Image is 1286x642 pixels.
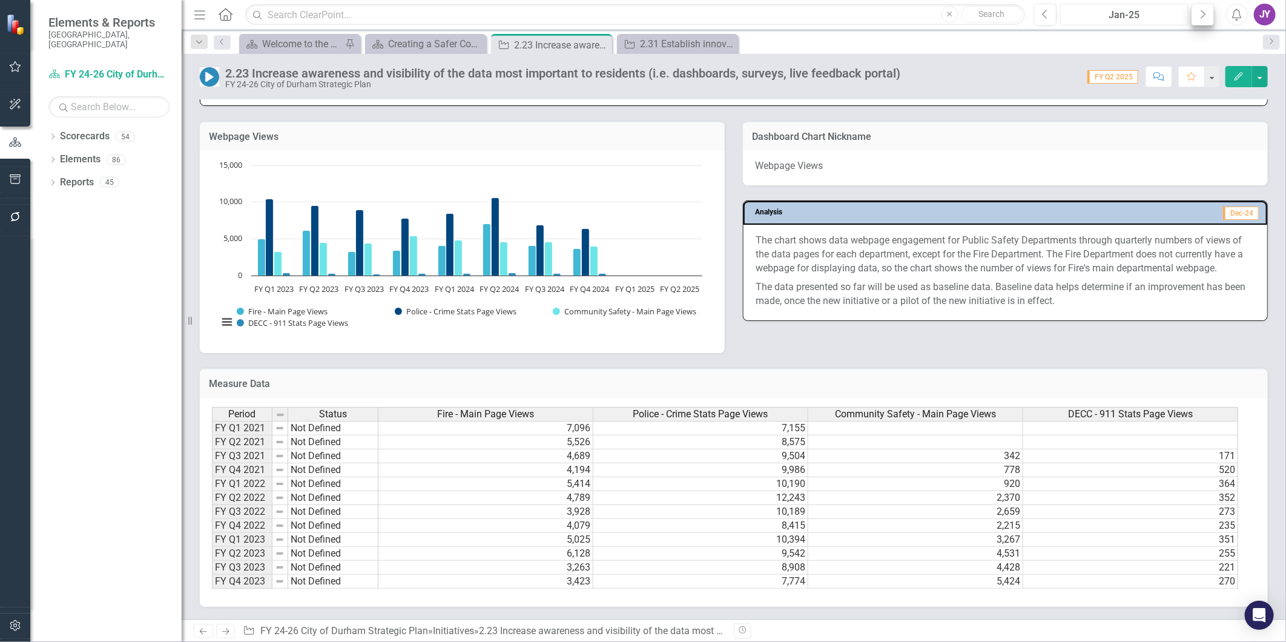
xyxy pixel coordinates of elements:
[388,36,483,51] div: Creating a Safer Community Together
[1023,519,1238,533] td: 235
[218,314,235,331] button: View chart menu, Chart
[1023,533,1238,547] td: 351
[212,159,713,341] div: Chart. Highcharts interactive chart.
[378,575,593,589] td: 3,423
[275,535,285,544] img: 8DAGhfEEPCf229AAAAAElFTkSuQmCC
[288,547,378,561] td: Not Defined
[961,6,1022,23] button: Search
[553,274,561,276] path: FY Q3 2024, 259. DECC - 911 Stats Page Views.
[243,624,725,638] div: » »
[242,36,342,51] a: Welcome to the FY [DATE]-[DATE] Strategic Plan Landing Page!
[288,421,378,435] td: Not Defined
[1023,449,1238,463] td: 171
[225,67,900,80] div: 2.23 Increase awareness and visibility of the data most important to residents (i.e. dashboards, ...
[378,533,593,547] td: 5,025
[275,437,285,447] img: 8DAGhfEEPCf229AAAAAElFTkSuQmCC
[756,234,1255,278] p: The chart shows data webpage engagement for Public Safety Departments through quarterly numbers o...
[212,159,708,341] svg: Interactive chart
[212,519,272,533] td: FY Q4 2022
[219,196,242,207] text: 10,000
[570,283,610,294] text: FY Q4 2024
[455,240,463,276] path: FY Q1 2024, 4,820. Community Safety - Main Page Views.
[212,421,272,435] td: FY Q1 2021
[437,409,534,420] span: Fire - Main Page Views
[1087,70,1138,84] span: FY Q2 2025
[446,214,454,276] path: FY Q1 2024, 8,411. Police - Crime Stats Page Views.
[1023,561,1238,575] td: 221
[378,421,593,435] td: 7,096
[500,242,508,276] path: FY Q2 2024, 4,581. Community Safety - Main Page Views.
[262,36,342,51] div: Welcome to the FY [DATE]-[DATE] Strategic Plan Landing Page!
[209,131,716,142] h3: Webpage Views
[212,449,272,463] td: FY Q3 2021
[48,30,170,50] small: [GEOGRAPHIC_DATA], [GEOGRAPHIC_DATA]
[288,435,378,449] td: Not Defined
[288,491,378,505] td: Not Defined
[209,379,1259,389] h3: Measure Data
[275,465,285,475] img: 8DAGhfEEPCf229AAAAAElFTkSuQmCC
[514,38,609,53] div: 2.23 Increase awareness and visibility of the data most important to residents (i.e. dashboards, ...
[288,449,378,463] td: Not Defined
[248,306,328,317] text: Fire - Main Page Views
[593,533,808,547] td: 10,394
[593,435,808,449] td: 8,575
[463,274,471,276] path: FY Q1 2024, 323. DECC - 911 Stats Page Views.
[438,246,446,276] path: FY Q1 2024, 4,086. Fire - Main Page Views.
[410,236,418,276] path: FY Q4 2023, 5,424. Community Safety - Main Page Views.
[395,306,518,317] button: Show Police - Crime Stats Page Views
[237,306,329,317] button: Show Fire - Main Page Views
[225,80,900,89] div: FY 24-26 City of Durham Strategic Plan
[275,410,285,420] img: 8DAGhfEEPCf229AAAAAElFTkSuQmCC
[356,210,364,276] path: FY Q3 2023, 8,908. Police - Crime Stats Page Views.
[378,449,593,463] td: 4,689
[593,519,808,533] td: 8,415
[1023,491,1238,505] td: 352
[755,160,823,171] span: Webpage Views
[435,283,475,294] text: FY Q1 2024
[212,575,272,589] td: FY Q4 2023
[6,14,27,35] img: ClearPoint Strategy
[553,306,697,317] button: Show Community Safety - Main Page Views
[373,274,381,276] path: FY Q3 2023, 221. DECC - 911 Stats Page Views.
[258,239,266,276] path: FY Q1 2023, 5,025. Fire - Main Page Views.
[593,421,808,435] td: 7,155
[593,547,808,561] td: 9,542
[808,561,1023,575] td: 4,428
[978,9,1004,19] span: Search
[599,274,607,276] path: FY Q4 2024, 249. DECC - 911 Stats Page Views.
[238,270,242,280] text: 0
[1254,4,1276,25] button: JY
[237,318,350,328] button: Show DECC - 911 Stats Page Views
[48,68,170,82] a: FY 24-26 City of Durham Strategic Plan
[479,625,1009,637] div: 2.23 Increase awareness and visibility of the data most important to residents (i.e. dashboards, ...
[378,491,593,505] td: 4,789
[808,491,1023,505] td: 2,370
[303,231,311,276] path: FY Q2 2023, 6,128. Fire - Main Page Views.
[1245,601,1274,630] div: Open Intercom Messenger
[378,589,593,603] td: 4,086
[483,224,491,276] path: FY Q2 2024, 7,044. Fire - Main Page Views.
[100,177,119,188] div: 45
[808,519,1023,533] td: 2,215
[212,477,272,491] td: FY Q1 2022
[275,549,285,558] img: 8DAGhfEEPCf229AAAAAElFTkSuQmCC
[288,477,378,491] td: Not Defined
[525,283,565,294] text: FY Q3 2024
[835,409,996,420] span: Community Safety - Main Page Views
[212,561,272,575] td: FY Q3 2023
[1023,477,1238,491] td: 364
[808,547,1023,561] td: 4,531
[116,131,135,142] div: 54
[320,243,328,276] path: FY Q2 2023, 4,531. Community Safety - Main Page Views.
[275,577,285,586] img: 8DAGhfEEPCf229AAAAAElFTkSuQmCC
[345,283,384,294] text: FY Q3 2023
[564,306,696,317] text: Community Safety - Main Page Views
[328,274,336,276] path: FY Q2 2023, 255. DECC - 911 Stats Page Views.
[288,561,378,575] td: Not Defined
[248,317,348,328] text: DECC - 911 Stats Page Views
[60,153,101,167] a: Elements
[1060,4,1189,25] button: Jan-25
[266,199,274,276] path: FY Q1 2023, 10,394. Police - Crime Stats Page Views.
[808,533,1023,547] td: 3,267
